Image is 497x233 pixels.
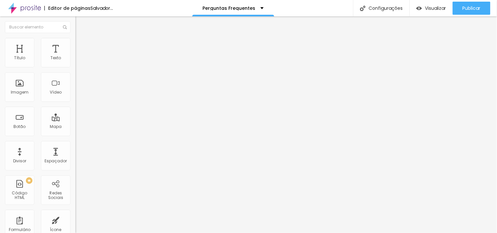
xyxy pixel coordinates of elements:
button: Publicar [453,2,490,15]
font: Salvador... [90,5,113,11]
font: Espaçador [45,158,67,164]
font: Redes Sociais [48,190,63,200]
font: Publicar [463,5,481,11]
font: Editor de páginas [48,5,90,11]
font: Imagem [11,89,29,95]
font: Ícone [50,227,62,232]
font: Título [14,55,25,61]
font: Vídeo [50,89,62,95]
iframe: Editor [75,16,497,233]
font: Perguntas Frequentes [203,5,256,11]
font: Texto [50,55,61,61]
img: Ícone [360,6,366,11]
font: Visualizar [425,5,446,11]
input: Buscar elemento [5,21,70,33]
font: Configurações [369,5,403,11]
img: view-1.svg [416,6,422,11]
font: Formulário [9,227,30,232]
font: Mapa [50,124,62,129]
font: Botão [14,124,26,129]
font: Divisor [13,158,26,164]
font: Código HTML [12,190,28,200]
img: Ícone [63,25,67,29]
button: Visualizar [410,2,453,15]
